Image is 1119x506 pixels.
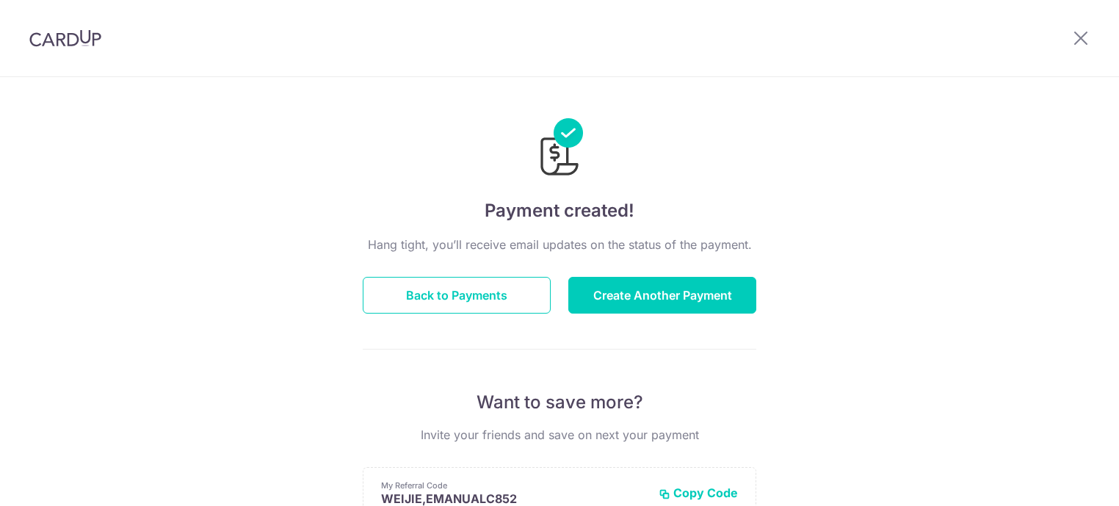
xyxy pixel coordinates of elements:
[363,391,756,414] p: Want to save more?
[381,480,647,491] p: My Referral Code
[536,118,583,180] img: Payments
[659,485,738,500] button: Copy Code
[568,277,756,314] button: Create Another Payment
[363,198,756,224] h4: Payment created!
[363,236,756,253] p: Hang tight, you’ll receive email updates on the status of the payment.
[29,29,101,47] img: CardUp
[363,277,551,314] button: Back to Payments
[381,491,647,506] p: WEIJIE,EMANUALC852
[363,426,756,444] p: Invite your friends and save on next your payment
